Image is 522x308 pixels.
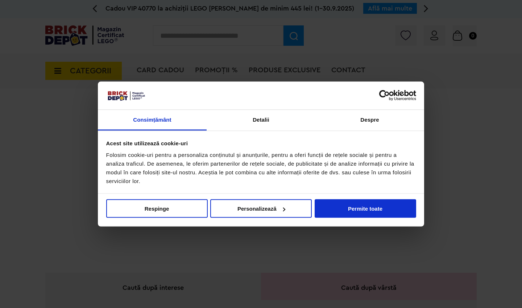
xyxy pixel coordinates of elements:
[98,110,207,130] a: Consimțământ
[106,199,208,218] button: Respinge
[315,110,424,130] a: Despre
[207,110,315,130] a: Detalii
[106,150,416,185] div: Folosim cookie-uri pentru a personaliza conținutul și anunțurile, pentru a oferi funcții de rețel...
[106,90,146,101] img: siglă
[315,199,416,218] button: Permite toate
[353,90,416,101] a: Usercentrics Cookiebot - opens in a new window
[210,199,312,218] button: Personalizează
[106,139,416,148] div: Acest site utilizează cookie-uri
